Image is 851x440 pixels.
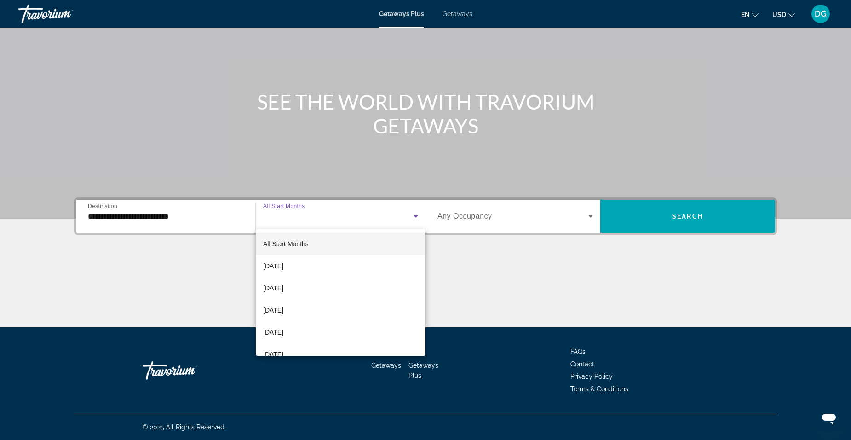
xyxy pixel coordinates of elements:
span: [DATE] [263,261,283,272]
iframe: Button to launch messaging window [814,403,844,433]
span: All Start Months [263,240,309,248]
span: [DATE] [263,283,283,294]
span: [DATE] [263,327,283,338]
span: [DATE] [263,305,283,316]
span: [DATE] [263,349,283,360]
